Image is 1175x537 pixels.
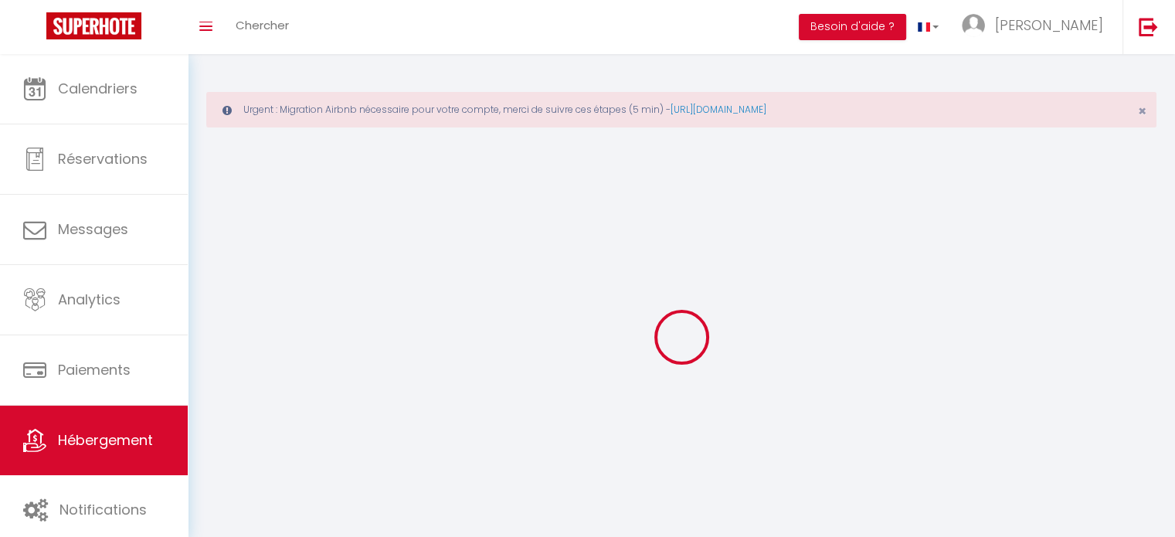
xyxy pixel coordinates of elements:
img: Super Booking [46,12,141,39]
span: Chercher [236,17,289,33]
span: × [1138,101,1146,121]
button: Besoin d'aide ? [799,14,906,40]
span: Réservations [58,149,148,168]
span: Analytics [58,290,121,309]
span: Calendriers [58,79,138,98]
span: Paiements [58,360,131,379]
button: Close [1138,104,1146,118]
span: Hébergement [58,430,153,450]
a: [URL][DOMAIN_NAME] [671,103,766,116]
img: ... [962,14,985,37]
span: [PERSON_NAME] [995,15,1103,35]
span: Notifications [59,500,147,519]
img: logout [1139,17,1158,36]
span: Messages [58,219,128,239]
div: Urgent : Migration Airbnb nécessaire pour votre compte, merci de suivre ces étapes (5 min) - [206,92,1156,127]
